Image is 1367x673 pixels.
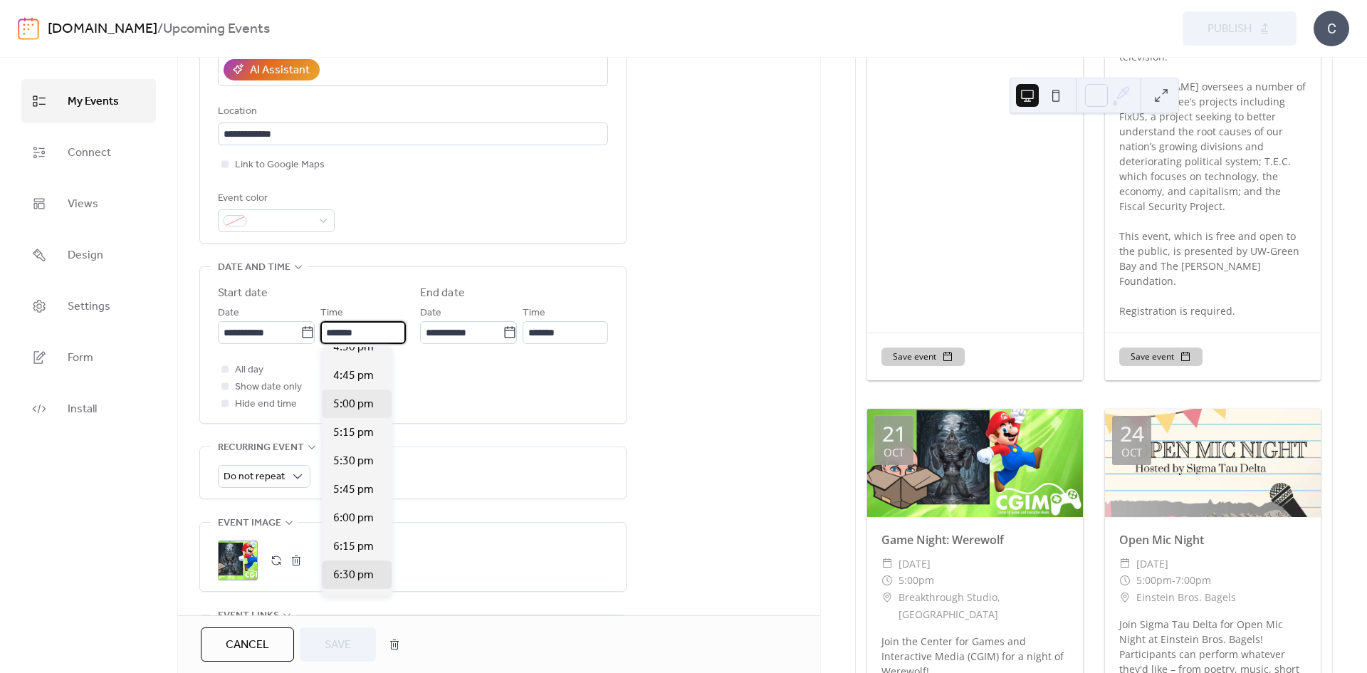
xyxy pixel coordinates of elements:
[884,447,904,458] div: Oct
[218,439,304,457] span: Recurring event
[1119,572,1131,589] div: ​
[899,572,934,589] span: 5:00pm
[68,398,97,421] span: Install
[881,572,893,589] div: ​
[226,637,269,654] span: Cancel
[21,233,156,277] a: Design
[899,555,931,573] span: [DATE]
[68,193,98,216] span: Views
[1136,589,1236,606] span: Einstein Bros. Bagels
[333,567,374,584] span: 6:30 pm
[224,59,320,80] button: AI Assistant
[235,396,297,413] span: Hide end time
[21,182,156,226] a: Views
[48,16,157,43] a: [DOMAIN_NAME]
[333,595,374,612] span: 6:45 pm
[420,305,441,322] span: Date
[1175,572,1211,589] span: 7:00pm
[68,244,103,267] span: Design
[157,16,163,43] b: /
[68,90,119,113] span: My Events
[218,190,332,207] div: Event color
[218,103,605,120] div: Location
[218,607,279,625] span: Event links
[333,396,374,413] span: 5:00 pm
[333,481,374,499] span: 5:45 pm
[68,296,110,318] span: Settings
[235,379,302,396] span: Show date only
[523,305,545,322] span: Time
[1121,447,1142,458] div: Oct
[899,589,1069,623] span: Breakthrough Studio, [GEOGRAPHIC_DATA]
[1119,555,1131,573] div: ​
[250,62,310,79] div: AI Assistant
[333,538,374,555] span: 6:15 pm
[1172,572,1175,589] span: -
[68,142,111,165] span: Connect
[1119,348,1203,366] button: Save event
[218,305,239,322] span: Date
[420,285,465,302] div: End date
[333,339,374,356] span: 4:30 pm
[333,424,374,442] span: 5:15 pm
[163,16,270,43] b: Upcoming Events
[21,335,156,380] a: Form
[235,157,325,174] span: Link to Google Maps
[18,17,39,40] img: logo
[218,285,268,302] div: Start date
[68,347,93,370] span: Form
[333,453,374,470] span: 5:30 pm
[1314,11,1349,46] div: C
[218,515,281,532] span: Event image
[1105,531,1321,548] div: Open Mic Night
[882,423,906,444] div: 21
[218,259,290,276] span: Date and time
[1120,423,1144,444] div: 24
[881,589,893,606] div: ​
[21,387,156,431] a: Install
[1136,555,1168,573] span: [DATE]
[224,467,285,486] span: Do not repeat
[881,555,893,573] div: ​
[201,627,294,662] button: Cancel
[21,284,156,328] a: Settings
[21,130,156,174] a: Connect
[21,79,156,123] a: My Events
[333,510,374,527] span: 6:00 pm
[320,305,343,322] span: Time
[235,362,263,379] span: All day
[218,541,258,580] div: ;
[1136,572,1172,589] span: 5:00pm
[1119,589,1131,606] div: ​
[333,367,374,385] span: 4:45 pm
[881,348,965,366] button: Save event
[867,531,1083,548] div: Game Night: Werewolf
